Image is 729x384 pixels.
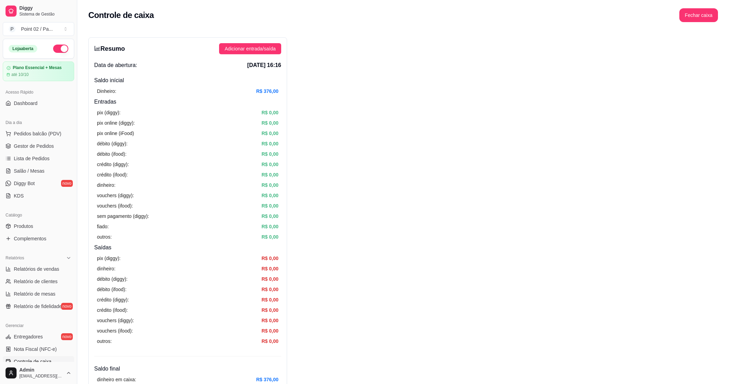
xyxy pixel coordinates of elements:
span: Controle de caixa [14,358,51,365]
span: Dashboard [14,100,38,107]
div: Dia a dia [3,117,74,128]
article: crédito (diggy): [97,296,129,304]
article: R$ 0,00 [262,223,278,230]
a: Gestor de Pedidos [3,141,74,152]
button: Adicionar entrada/saída [219,43,281,54]
span: [EMAIL_ADDRESS][DOMAIN_NAME] [19,373,63,379]
article: R$ 0,00 [262,161,278,168]
article: pix online (diggy): [97,119,135,127]
div: Gerenciar [3,320,74,331]
article: R$ 0,00 [262,275,278,283]
a: Complementos [3,233,74,244]
article: até 10/10 [11,72,29,77]
h4: Entradas [94,98,281,106]
article: vouchers (ifood): [97,202,133,210]
a: KDS [3,190,74,201]
a: Entregadoresnovo [3,331,74,342]
article: R$ 0,00 [262,337,278,345]
article: dinheiro em caixa: [97,376,136,383]
article: R$ 0,00 [262,265,278,272]
h4: Saídas [94,243,281,252]
span: Nota Fiscal (NFC-e) [14,346,57,353]
article: vouchers (diggy): [97,192,134,199]
div: Loja aberta [9,45,37,52]
article: pix (diggy): [97,109,120,116]
article: R$ 0,00 [262,306,278,314]
article: débito (diggy): [97,140,128,147]
article: R$ 0,00 [262,286,278,293]
span: Complementos [14,235,46,242]
span: Relatórios [6,255,24,261]
div: Point 02 / Pa ... [21,26,53,32]
article: outros: [97,337,112,345]
button: Pedidos balcão (PDV) [3,128,74,139]
article: R$ 376,00 [256,376,278,383]
span: Diggy [19,5,71,11]
article: Dinheiro: [97,87,116,95]
span: bar-chart [94,45,100,51]
article: dinheiro: [97,181,116,189]
article: vouchers (ifood): [97,327,133,335]
h2: Controle de caixa [88,10,154,21]
span: Entregadores [14,333,43,340]
h4: Saldo inícial [94,76,281,85]
article: crédito (ifood): [97,306,128,314]
article: R$ 0,00 [262,233,278,241]
article: R$ 0,00 [262,119,278,127]
a: Produtos [3,221,74,232]
article: R$ 0,00 [262,202,278,210]
a: DiggySistema de Gestão [3,3,74,19]
article: R$ 0,00 [262,296,278,304]
div: Acesso Rápido [3,87,74,98]
a: Relatórios de vendas [3,263,74,275]
article: R$ 0,00 [262,109,278,116]
article: crédito (ifood): [97,171,128,179]
button: Fechar caixa [679,8,718,22]
article: débito (diggy): [97,275,128,283]
article: R$ 0,00 [262,129,278,137]
article: débito (ifood): [97,286,127,293]
span: Adicionar entrada/saída [225,45,276,52]
article: R$ 0,00 [262,181,278,189]
span: Relatório de mesas [14,290,56,297]
span: Salão / Mesas [14,167,45,174]
article: pix online (iFood) [97,129,134,137]
span: KDS [14,192,24,199]
a: Controle de caixa [3,356,74,367]
span: Pedidos balcão (PDV) [14,130,61,137]
article: R$ 0,00 [262,317,278,324]
a: Lista de Pedidos [3,153,74,164]
a: Plano Essencial + Mesasaté 10/10 [3,61,74,81]
span: Relatórios de vendas [14,266,59,272]
span: Produtos [14,223,33,230]
article: R$ 0,00 [262,171,278,179]
a: Relatório de mesas [3,288,74,299]
article: R$ 0,00 [262,255,278,262]
a: Relatório de clientes [3,276,74,287]
article: crédito (diggy): [97,161,129,168]
span: Relatório de fidelidade [14,303,62,310]
a: Dashboard [3,98,74,109]
h3: Resumo [94,44,125,54]
button: Admin[EMAIL_ADDRESS][DOMAIN_NAME] [3,365,74,381]
button: Alterar Status [53,45,68,53]
span: Data de abertura: [94,61,137,69]
h4: Saldo final [94,365,281,373]
article: R$ 0,00 [262,212,278,220]
a: Diggy Botnovo [3,178,74,189]
article: pix (diggy): [97,255,120,262]
article: R$ 0,00 [262,192,278,199]
span: Admin [19,367,63,373]
a: Relatório de fidelidadenovo [3,301,74,312]
span: Diggy Bot [14,180,35,187]
article: sem pagamento (diggy): [97,212,149,220]
span: Gestor de Pedidos [14,143,54,150]
article: outros: [97,233,112,241]
button: Select a team [3,22,74,36]
article: Plano Essencial + Mesas [13,65,62,70]
span: [DATE] 16:16 [247,61,281,69]
article: R$ 0,00 [262,327,278,335]
span: Sistema de Gestão [19,11,71,17]
article: fiado: [97,223,109,230]
article: R$ 376,00 [256,87,278,95]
